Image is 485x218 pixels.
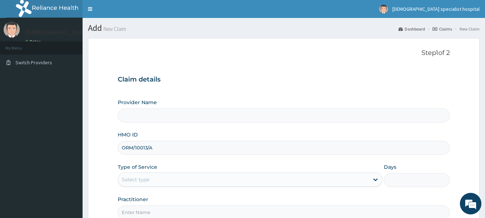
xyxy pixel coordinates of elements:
p: [DEMOGRAPHIC_DATA] specialist hospital [25,29,141,36]
label: HMO ID [118,131,138,138]
p: Step 1 of 2 [118,49,450,57]
span: Switch Providers [15,59,52,66]
span: [DEMOGRAPHIC_DATA] specialist hospital [392,6,480,12]
label: Type of Service [118,163,157,171]
img: User Image [4,22,20,38]
a: Online [25,39,42,44]
div: Select type [122,176,149,183]
input: Enter HMO ID [118,141,450,155]
li: New Claim [453,26,480,32]
a: Dashboard [398,26,425,32]
small: New Claim [102,26,126,32]
label: Days [384,163,396,171]
h3: Claim details [118,76,450,84]
label: Practitioner [118,196,148,203]
label: Provider Name [118,99,157,106]
h1: Add [88,23,480,33]
a: Claims [433,26,452,32]
img: User Image [379,5,388,14]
